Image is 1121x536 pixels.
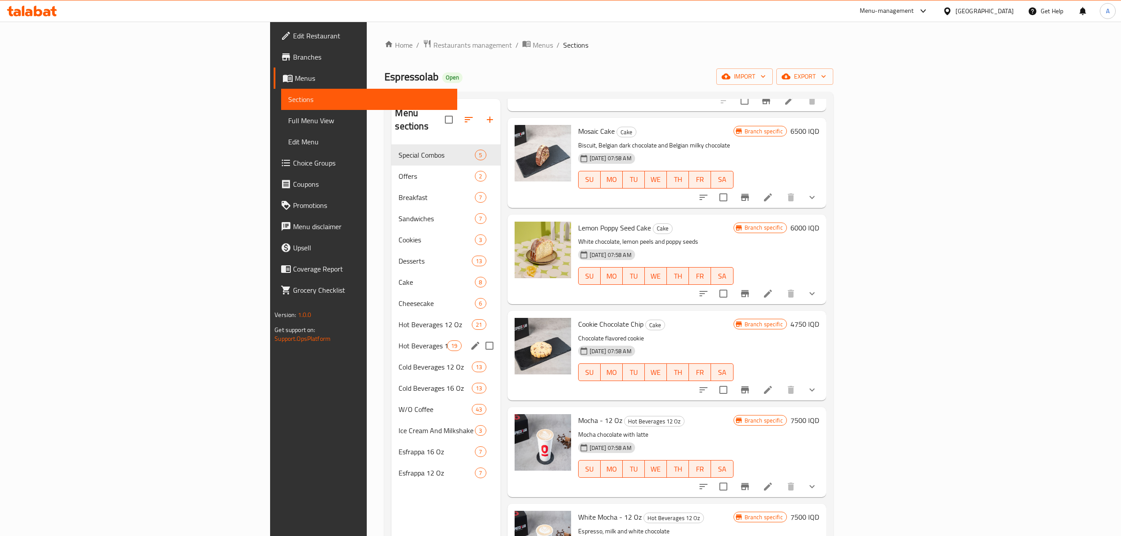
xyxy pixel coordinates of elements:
[693,283,714,304] button: sort-choices
[522,39,553,51] a: Menus
[689,460,711,478] button: FR
[399,468,475,478] div: Esfrappa 12 Oz
[274,195,457,216] a: Promotions
[515,414,571,471] img: Mocha - 12 Oz
[578,221,651,234] span: Lemon Poppy Seed Cake
[586,154,635,162] span: [DATE] 07:58 AM
[399,425,475,436] span: Ice Cream And Milkshake
[790,414,819,427] h6: 7500 IQD
[274,174,457,195] a: Coupons
[783,71,826,82] span: export
[734,476,756,497] button: Branch-specific-item
[582,463,597,476] span: SU
[475,277,486,287] div: items
[807,192,817,203] svg: Show Choices
[433,40,512,50] span: Restaurants management
[734,283,756,304] button: Branch-specific-item
[741,223,786,232] span: Branch specific
[689,171,711,189] button: FR
[475,468,486,478] div: items
[472,404,486,415] div: items
[623,267,645,285] button: TU
[734,379,756,400] button: Branch-specific-item
[693,476,714,497] button: sort-choices
[644,513,703,523] span: Hot Beverages 12 Oz
[860,6,914,16] div: Menu-management
[667,460,689,478] button: TH
[582,366,597,379] span: SU
[670,463,685,476] span: TH
[515,40,519,50] li: /
[288,136,450,147] span: Edit Menu
[586,347,635,355] span: [DATE] 07:58 AM
[578,414,622,427] span: Mocha - 12 Oz
[399,319,472,330] span: Hot Beverages 12 Oz
[391,420,500,441] div: Ice Cream And Milkshake3
[293,221,450,232] span: Menu disclaimer
[623,460,645,478] button: TU
[626,366,641,379] span: TU
[714,477,733,496] span: Select to update
[475,193,485,202] span: 7
[475,172,485,181] span: 2
[601,267,623,285] button: MO
[648,173,663,186] span: WE
[601,363,623,381] button: MO
[391,377,500,399] div: Cold Beverages 16 Oz13
[801,379,823,400] button: show more
[715,173,730,186] span: SA
[645,460,667,478] button: WE
[715,463,730,476] span: SA
[475,234,486,245] div: items
[399,234,475,245] div: Cookies
[399,150,475,160] div: Special Combos
[763,385,773,395] a: Edit menu item
[391,399,500,420] div: W/O Coffee43
[274,279,457,301] a: Grocery Checklist
[790,222,819,234] h6: 6000 IQD
[293,30,450,41] span: Edit Restaurant
[715,270,730,283] span: SA
[399,446,475,457] span: Esfrappa 16 Oz
[399,383,472,393] div: Cold Beverages 16 Oz
[391,141,500,487] nav: Menu sections
[692,463,707,476] span: FR
[776,68,833,85] button: export
[399,404,472,415] div: W/O Coffee
[274,25,457,46] a: Edit Restaurant
[399,340,447,351] div: Hot Beverages 16 Oz
[475,215,485,223] span: 7
[399,362,472,372] div: Cold Beverages 12 Oz
[648,463,663,476] span: WE
[399,171,475,181] span: Offers
[763,192,773,203] a: Edit menu item
[281,110,457,131] a: Full Menu View
[399,213,475,224] span: Sandwiches
[293,242,450,253] span: Upsell
[578,317,643,331] span: Cookie Chocolate Chip
[741,320,786,328] span: Branch specific
[801,90,823,111] button: delete
[645,363,667,381] button: WE
[648,270,663,283] span: WE
[578,460,601,478] button: SU
[391,335,500,356] div: Hot Beverages 16 Oz19edit
[391,250,500,272] div: Desserts13
[578,429,734,440] p: Mocha chocolate with latte
[670,366,685,379] span: TH
[586,444,635,452] span: [DATE] 07:58 AM
[604,173,619,186] span: MO
[391,208,500,229] div: Sandwiches7
[578,236,734,247] p: White chocolate, lemon peels and poppy seeds
[670,270,685,283] span: TH
[601,171,623,189] button: MO
[391,356,500,377] div: Cold Beverages 12 Oz13
[475,151,485,159] span: 5
[714,381,733,399] span: Select to update
[735,91,754,110] span: Select to update
[604,463,619,476] span: MO
[475,298,486,309] div: items
[391,314,500,335] div: Hot Beverages 12 Oz21
[692,270,707,283] span: FR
